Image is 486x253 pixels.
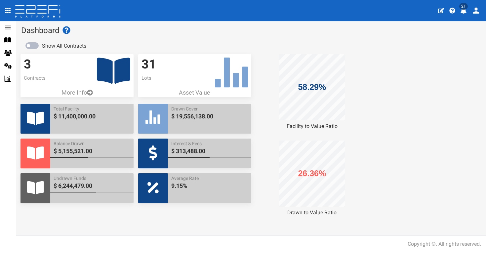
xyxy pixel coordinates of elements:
div: Copyright ©. All rights reserved. [408,240,481,248]
span: Undrawn Funds [54,175,130,182]
span: $ 5,155,521.00 [54,147,130,155]
a: More Info [20,88,134,97]
span: $ 6,244,479.00 [54,182,130,190]
label: Show All Contracts [42,42,86,50]
p: Contracts [24,75,130,82]
div: Facility to Value Ratio [256,123,369,130]
span: Balance Drawn [54,140,130,147]
span: Average Rate [171,175,248,182]
span: $ 11,400,000.00 [54,112,130,121]
span: $ 313,488.00 [171,147,248,155]
h3: 3 [24,58,130,71]
span: 9.15% [171,182,248,190]
span: Total Facility [54,105,130,112]
h3: 31 [142,58,248,71]
p: Lots [142,75,248,82]
p: Asset Value [138,88,251,97]
h1: Dashboard [21,26,481,35]
div: Drawn to Value Ratio [256,209,369,217]
span: $ 19,556,138.00 [171,112,248,121]
span: Drawn Cover [171,105,248,112]
span: Interest & Fees [171,140,248,147]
